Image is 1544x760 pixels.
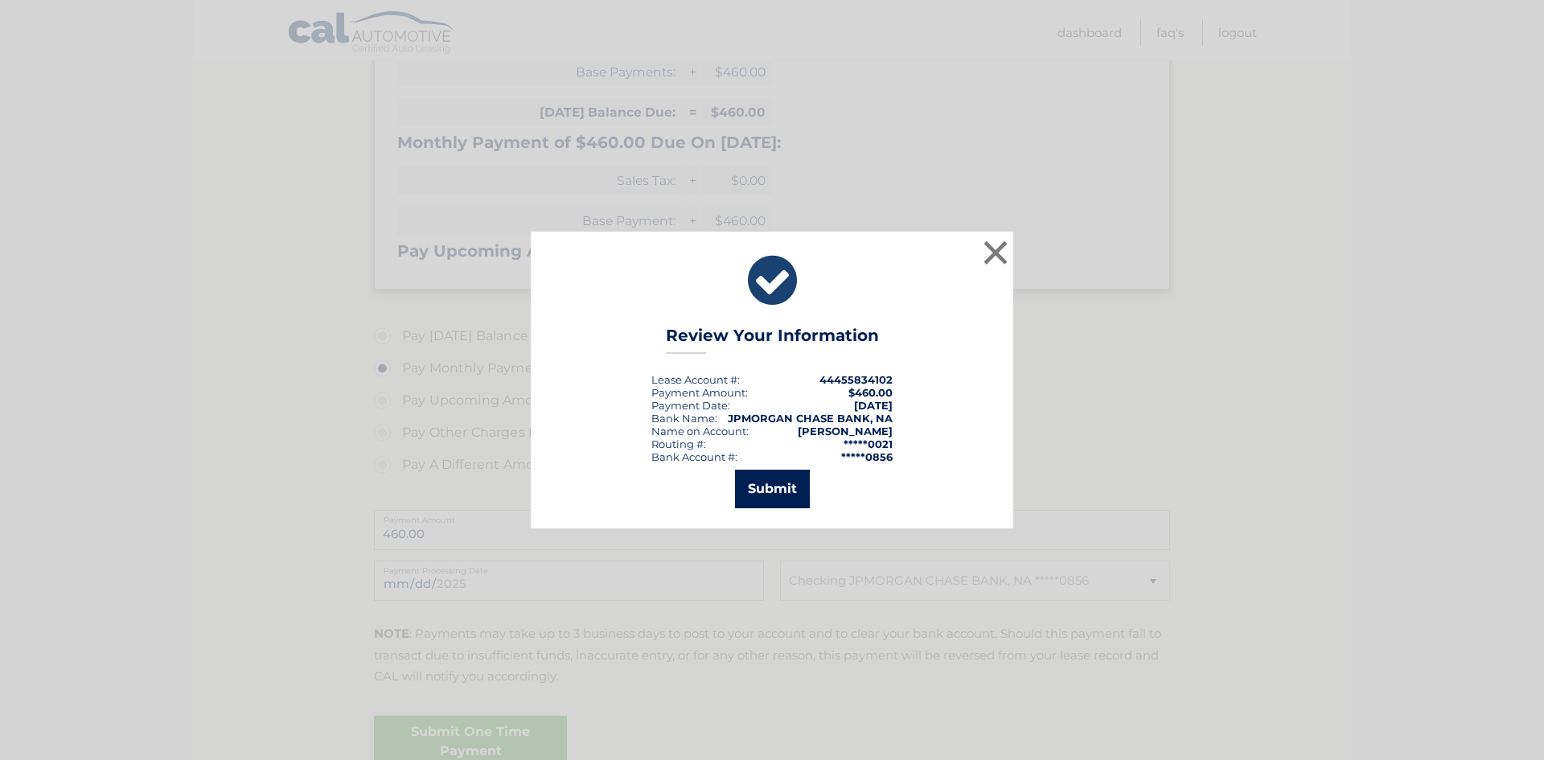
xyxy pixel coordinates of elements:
[735,470,810,508] button: Submit
[651,450,737,463] div: Bank Account #:
[651,425,749,438] div: Name on Account:
[666,326,879,354] h3: Review Your Information
[798,425,893,438] strong: [PERSON_NAME]
[651,438,706,450] div: Routing #:
[848,386,893,399] span: $460.00
[651,399,728,412] span: Payment Date
[651,386,748,399] div: Payment Amount:
[854,399,893,412] span: [DATE]
[651,373,740,386] div: Lease Account #:
[651,399,730,412] div: :
[979,236,1012,269] button: ×
[651,412,717,425] div: Bank Name:
[728,412,893,425] strong: JPMORGAN CHASE BANK, NA
[819,373,893,386] strong: 44455834102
